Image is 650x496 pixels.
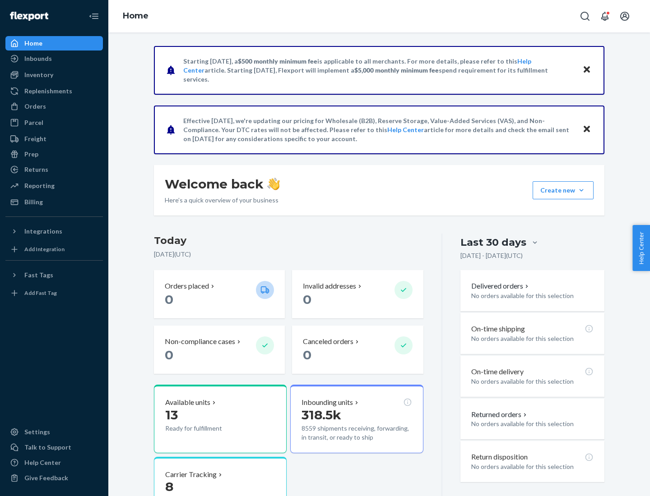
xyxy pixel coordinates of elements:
[387,126,424,133] a: Help Center
[267,178,280,190] img: hand-wave emoji
[354,66,439,74] span: $5,000 monthly minimum fee
[24,54,52,63] div: Inbounds
[5,68,103,82] a: Inventory
[85,7,103,25] button: Close Navigation
[24,473,68,482] div: Give Feedback
[183,116,574,143] p: Effective [DATE], we're updating our pricing for Wholesale (B2B), Reserve Storage, Value-Added Se...
[5,162,103,177] a: Returns
[632,225,650,271] button: Help Center
[165,397,210,408] p: Available units
[165,336,235,347] p: Non-compliance cases
[460,235,526,249] div: Last 30 days
[292,270,423,318] button: Invalid addresses 0
[154,250,423,259] p: [DATE] ( UTC )
[24,197,43,207] div: Billing
[471,334,594,343] p: No orders available for this selection
[471,419,594,428] p: No orders available for this selection
[5,195,103,209] a: Billing
[165,176,280,192] h1: Welcome back
[24,245,65,253] div: Add Integration
[5,440,103,455] a: Talk to Support
[471,409,529,420] button: Returned orders
[471,462,594,471] p: No orders available for this selection
[290,385,423,453] button: Inbounding units318.5k8559 shipments receiving, forwarding, in transit, or ready to ship
[24,443,71,452] div: Talk to Support
[5,179,103,193] a: Reporting
[5,425,103,439] a: Settings
[5,455,103,470] a: Help Center
[302,397,353,408] p: Inbounding units
[24,102,46,111] div: Orders
[165,281,209,291] p: Orders placed
[471,324,525,334] p: On-time shipping
[24,271,53,280] div: Fast Tags
[116,3,156,29] ol: breadcrumbs
[5,268,103,282] button: Fast Tags
[596,7,614,25] button: Open notifications
[24,150,38,159] div: Prep
[5,224,103,239] button: Integrations
[5,286,103,300] a: Add Fast Tag
[183,57,574,84] p: Starting [DATE], a is applicable to all merchants. For more details, please refer to this article...
[154,326,285,374] button: Non-compliance cases 0
[471,291,594,300] p: No orders available for this selection
[5,115,103,130] a: Parcel
[165,347,173,363] span: 0
[581,64,593,77] button: Close
[154,234,423,248] h3: Today
[5,51,103,66] a: Inbounds
[24,165,48,174] div: Returns
[471,281,530,291] button: Delivered orders
[303,347,311,363] span: 0
[302,407,341,423] span: 318.5k
[24,458,61,467] div: Help Center
[123,11,149,21] a: Home
[471,367,524,377] p: On-time delivery
[303,336,353,347] p: Canceled orders
[165,479,173,494] span: 8
[154,385,287,453] button: Available units13Ready for fulfillment
[5,147,103,161] a: Prep
[24,87,72,96] div: Replenishments
[10,12,48,21] img: Flexport logo
[24,39,42,48] div: Home
[24,289,57,297] div: Add Fast Tag
[5,99,103,114] a: Orders
[5,471,103,485] button: Give Feedback
[302,424,412,442] p: 8559 shipments receiving, forwarding, in transit, or ready to ship
[471,377,594,386] p: No orders available for this selection
[576,7,594,25] button: Open Search Box
[5,132,103,146] a: Freight
[24,118,43,127] div: Parcel
[165,196,280,205] p: Here’s a quick overview of your business
[24,181,55,190] div: Reporting
[292,326,423,374] button: Canceled orders 0
[165,292,173,307] span: 0
[24,427,50,436] div: Settings
[165,469,217,480] p: Carrier Tracking
[303,281,356,291] p: Invalid addresses
[165,424,249,433] p: Ready for fulfillment
[460,251,523,260] p: [DATE] - [DATE] ( UTC )
[5,84,103,98] a: Replenishments
[24,227,62,236] div: Integrations
[5,36,103,51] a: Home
[165,407,178,423] span: 13
[5,242,103,257] a: Add Integration
[154,270,285,318] button: Orders placed 0
[581,123,593,136] button: Close
[24,134,46,143] div: Freight
[24,70,53,79] div: Inventory
[533,181,594,199] button: Create new
[303,292,311,307] span: 0
[238,57,317,65] span: $500 monthly minimum fee
[616,7,634,25] button: Open account menu
[471,452,528,462] p: Return disposition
